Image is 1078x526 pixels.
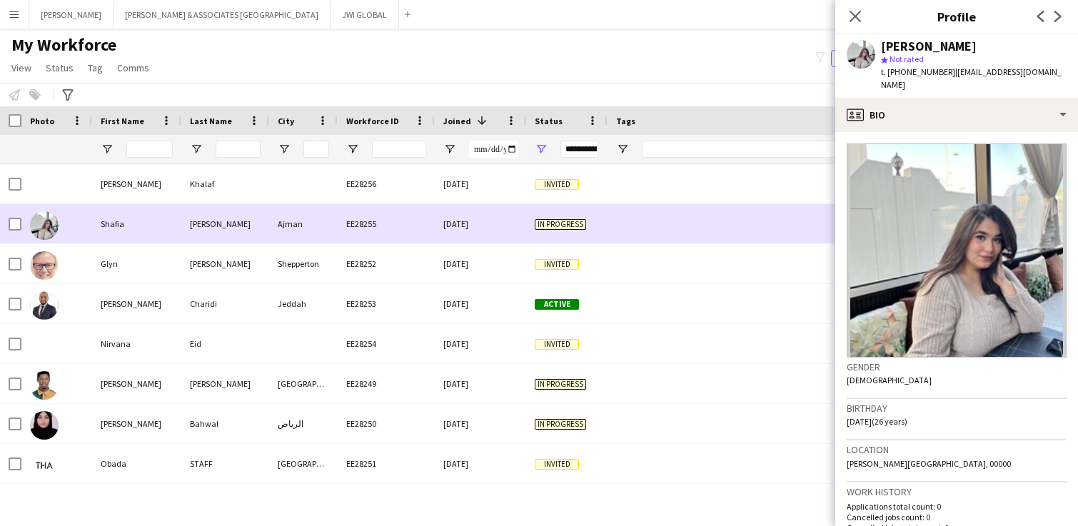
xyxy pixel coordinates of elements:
button: Open Filter Menu [278,143,291,156]
img: Mohammad Charidi [30,291,59,320]
div: [PERSON_NAME] [181,364,269,403]
div: [GEOGRAPHIC_DATA] [269,364,338,403]
img: Obada STAFF [30,451,59,480]
span: Status [535,116,563,126]
div: Obada [92,444,181,483]
div: [DATE] [435,284,526,323]
div: EE28255 [338,204,435,243]
h3: Work history [847,485,1067,498]
div: Bio [835,98,1078,132]
input: Last Name Filter Input [216,141,261,158]
span: [DATE] (26 years) [847,416,907,427]
span: Active [535,299,579,310]
div: EE28256 [338,164,435,203]
img: Shafia Sohail [30,211,59,240]
div: Jeddah [269,284,338,323]
div: Shepperton [269,244,338,283]
a: View [6,59,37,77]
div: Nirvana [92,324,181,363]
img: Crew avatar or photo [847,143,1067,358]
img: Glyn Cassidy [30,251,59,280]
a: Comms [111,59,155,77]
button: Open Filter Menu [101,143,114,156]
div: Shafia [92,204,181,243]
h3: Profile [835,7,1078,26]
div: Ajman [269,204,338,243]
button: Open Filter Menu [190,143,203,156]
span: Invited [535,339,579,350]
div: Charidi [181,284,269,323]
p: Cancelled jobs count: 0 [847,512,1067,522]
div: [DATE] [435,364,526,403]
div: [GEOGRAPHIC_DATA] [269,484,338,523]
button: Open Filter Menu [346,143,359,156]
div: Shazia [92,484,181,523]
div: EE28252 [338,244,435,283]
p: Applications total count: 0 [847,501,1067,512]
div: EE28253 [338,284,435,323]
button: Open Filter Menu [616,143,629,156]
div: [PERSON_NAME] [92,284,181,323]
h3: Birthday [847,402,1067,415]
div: EE28247 [338,484,435,523]
span: My Workforce [11,34,116,56]
div: الرياض [269,404,338,443]
img: Mohammed Ali [30,371,59,400]
span: Joined [443,116,471,126]
span: Tags [616,116,635,126]
div: EE28254 [338,324,435,363]
app-action-btn: Advanced filters [59,86,76,103]
div: [PERSON_NAME] [181,204,269,243]
span: Workforce ID [346,116,399,126]
span: [DEMOGRAPHIC_DATA] [847,375,932,385]
span: In progress [535,419,586,430]
div: [PERSON_NAME] [92,164,181,203]
span: Not rated [890,54,924,64]
a: Tag [82,59,109,77]
button: JWI GLOBAL [331,1,399,29]
span: In progress [535,219,586,230]
div: [PERSON_NAME] [92,404,181,443]
div: Eid [181,324,269,363]
img: Nuha Bahwal [30,411,59,440]
a: Status [40,59,79,77]
div: [GEOGRAPHIC_DATA] [269,444,338,483]
button: [PERSON_NAME] [29,1,114,29]
div: [PERSON_NAME] [181,244,269,283]
button: Everyone5,955 [831,50,902,67]
button: Open Filter Menu [443,143,456,156]
div: [DATE] [435,164,526,203]
div: [DATE] [435,324,526,363]
div: Glyn [92,244,181,283]
div: [PERSON_NAME] [92,364,181,403]
div: [DATE] [435,204,526,243]
span: Comms [117,61,149,74]
span: Invited [535,459,579,470]
div: EE28250 [338,404,435,443]
button: Open Filter Menu [535,143,548,156]
span: City [278,116,294,126]
span: t. [PHONE_NUMBER] [881,66,955,77]
div: [PERSON_NAME] [881,40,977,53]
div: Bahwal [181,404,269,443]
input: City Filter Input [303,141,329,158]
input: Workforce ID Filter Input [372,141,426,158]
span: Invited [535,179,579,190]
div: Ghani [181,484,269,523]
span: View [11,61,31,74]
span: | [EMAIL_ADDRESS][DOMAIN_NAME] [881,66,1062,90]
div: Khalaf [181,164,269,203]
div: STAFF [181,444,269,483]
div: [DATE] [435,244,526,283]
span: First Name [101,116,144,126]
h3: Location [847,443,1067,456]
div: [DATE] [435,444,526,483]
div: [DATE] [435,404,526,443]
span: In progress [535,379,586,390]
div: EE28249 [338,364,435,403]
span: Invited [535,259,579,270]
div: [DATE] [435,484,526,523]
span: Status [46,61,74,74]
span: Tag [88,61,103,74]
input: Joined Filter Input [469,141,518,158]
